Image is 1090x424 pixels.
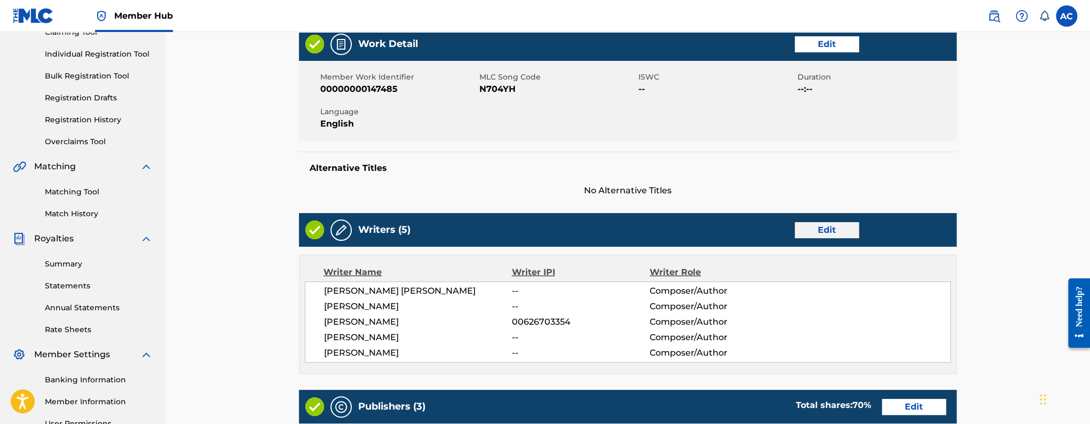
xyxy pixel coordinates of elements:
span: No Alternative Titles [299,184,957,197]
span: Member Work Identifier [320,72,477,83]
img: expand [140,232,153,245]
span: MLC Song Code [479,72,636,83]
span: Composer/Author [650,300,775,313]
span: -- [512,285,650,297]
img: Work Detail [335,38,347,51]
img: Writers [335,224,347,237]
a: Individual Registration Tool [45,49,153,60]
span: [PERSON_NAME] [PERSON_NAME] [324,285,512,297]
iframe: Resource Center [1060,270,1090,356]
img: Valid [305,35,324,53]
a: Bulk Registration Tool [45,70,153,82]
img: Top Rightsholder [95,10,108,22]
a: Overclaims Tool [45,136,153,147]
span: Composer/Author [650,316,775,328]
div: Notifications [1039,11,1049,21]
span: 00000000147485 [320,83,477,96]
span: [PERSON_NAME] [324,347,512,359]
a: Statements [45,280,153,292]
img: Member Settings [13,348,26,361]
span: 70 % [852,400,871,410]
span: Matching [34,160,76,173]
a: Edit [795,36,859,52]
span: Duration [797,72,954,83]
a: Match History [45,208,153,219]
span: N704YH [479,83,636,96]
div: Writer Role [650,266,775,279]
a: Matching Tool [45,186,153,198]
img: Royalties [13,232,26,245]
div: User Menu [1056,5,1077,27]
span: [PERSON_NAME] [324,300,512,313]
span: ISWC [638,72,795,83]
span: -- [512,331,650,344]
a: Edit [795,222,859,238]
span: -- [512,300,650,313]
img: help [1015,10,1028,22]
span: --:-- [797,83,954,96]
img: expand [140,348,153,361]
span: Royalties [34,232,74,245]
a: Edit [882,399,946,415]
a: Registration History [45,114,153,125]
span: [PERSON_NAME] [324,316,512,328]
img: Valid [305,397,324,416]
div: Drag [1040,383,1046,415]
a: Banking Information [45,374,153,386]
h5: Work Detail [358,38,418,50]
img: search [988,10,1000,22]
a: Public Search [983,5,1005,27]
a: Summary [45,258,153,270]
span: Composer/Author [650,331,775,344]
div: Total shares: [796,399,871,412]
span: English [320,117,477,130]
span: Member Settings [34,348,110,361]
span: Composer/Author [650,347,775,359]
a: Registration Drafts [45,92,153,104]
h5: Publishers (3) [358,401,425,413]
span: 00626703354 [512,316,650,328]
a: Member Information [45,396,153,407]
span: Member Hub [114,10,173,22]
span: -- [638,83,795,96]
img: Valid [305,221,324,239]
img: expand [140,160,153,173]
iframe: Chat Widget [1037,373,1090,424]
span: Language [320,106,477,117]
span: -- [512,347,650,359]
a: Claiming Tool [45,27,153,38]
h5: Alternative Titles [310,163,946,174]
a: Rate Sheets [45,324,153,335]
img: Matching [13,160,26,173]
div: Writer Name [323,266,512,279]
a: Annual Statements [45,302,153,313]
span: Composer/Author [650,285,775,297]
div: Writer IPI [512,266,650,279]
span: [PERSON_NAME] [324,331,512,344]
img: MLC Logo [13,8,54,23]
h5: Writers (5) [358,224,410,236]
div: Help [1011,5,1032,27]
img: Publishers [335,401,347,413]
